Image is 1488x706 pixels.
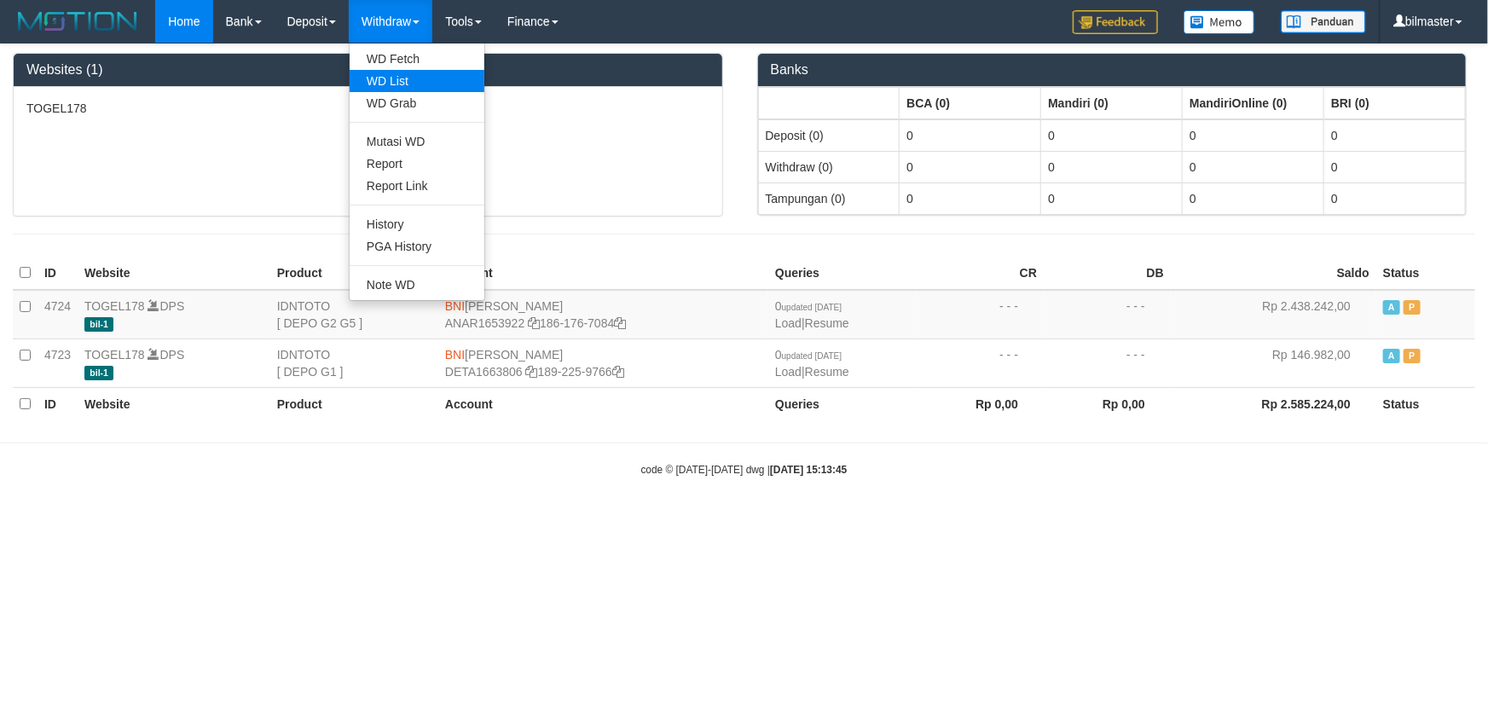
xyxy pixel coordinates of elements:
[775,299,849,330] span: |
[350,70,484,92] a: WD List
[782,351,842,361] span: updated [DATE]
[445,365,523,379] a: DETA1663806
[270,257,438,290] th: Product
[1184,10,1255,34] img: Button%20Memo.svg
[1183,182,1324,214] td: 0
[775,316,802,330] a: Load
[1044,290,1171,339] td: - - -
[38,290,78,339] td: 4724
[1044,257,1171,290] th: DB
[445,316,524,330] a: ANAR1653922
[13,9,142,34] img: MOTION_logo.png
[1171,339,1376,387] td: Rp 146.982,00
[1183,87,1324,119] th: Group: activate to sort column ascending
[438,290,768,339] td: [PERSON_NAME] 186-176-7084
[900,182,1041,214] td: 0
[350,213,484,235] a: History
[775,365,802,379] a: Load
[1281,10,1366,33] img: panduan.png
[438,339,768,387] td: [PERSON_NAME] 189-225-9766
[770,464,847,476] strong: [DATE] 15:13:45
[350,130,484,153] a: Mutasi WD
[350,175,484,197] a: Report Link
[1183,151,1324,182] td: 0
[84,366,113,380] span: bil-1
[84,317,113,332] span: bil-1
[1171,387,1376,420] th: Rp 2.585.224,00
[775,348,842,362] span: 0
[38,339,78,387] td: 4723
[438,387,768,420] th: Account
[1041,182,1183,214] td: 0
[900,87,1041,119] th: Group: activate to sort column ascending
[758,87,900,119] th: Group: activate to sort column ascending
[1324,119,1466,152] td: 0
[78,387,270,420] th: Website
[917,257,1044,290] th: CR
[38,387,78,420] th: ID
[614,316,626,330] a: Copy 1861767084 to clipboard
[1183,119,1324,152] td: 0
[528,316,540,330] a: Copy ANAR1653922 to clipboard
[758,182,900,214] td: Tampungan (0)
[917,339,1044,387] td: - - -
[1383,300,1400,315] span: Active
[768,257,917,290] th: Queries
[1073,10,1158,34] img: Feedback.jpg
[782,303,842,312] span: updated [DATE]
[917,387,1044,420] th: Rp 0,00
[771,62,1454,78] h3: Banks
[1404,300,1421,315] span: Paused
[775,299,842,313] span: 0
[445,299,465,313] span: BNI
[900,119,1041,152] td: 0
[1383,349,1400,363] span: Active
[84,299,145,313] a: TOGEL178
[758,151,900,182] td: Withdraw (0)
[438,257,768,290] th: Account
[84,348,145,362] a: TOGEL178
[1324,182,1466,214] td: 0
[612,365,624,379] a: Copy 1892259766 to clipboard
[900,151,1041,182] td: 0
[78,257,270,290] th: Website
[1044,339,1171,387] td: - - -
[1044,387,1171,420] th: Rp 0,00
[350,153,484,175] a: Report
[78,339,270,387] td: DPS
[350,235,484,258] a: PGA History
[775,348,849,379] span: |
[805,365,849,379] a: Resume
[38,257,78,290] th: ID
[917,290,1044,339] td: - - -
[1376,387,1475,420] th: Status
[1324,87,1466,119] th: Group: activate to sort column ascending
[805,316,849,330] a: Resume
[78,290,270,339] td: DPS
[26,62,709,78] h3: Websites (1)
[270,387,438,420] th: Product
[350,92,484,114] a: WD Grab
[1376,257,1475,290] th: Status
[350,274,484,296] a: Note WD
[758,119,900,152] td: Deposit (0)
[526,365,538,379] a: Copy DETA1663806 to clipboard
[768,387,917,420] th: Queries
[1404,349,1421,363] span: Paused
[350,48,484,70] a: WD Fetch
[1171,257,1376,290] th: Saldo
[270,290,438,339] td: IDNTOTO [ DEPO G2 G5 ]
[270,339,438,387] td: IDNTOTO [ DEPO G1 ]
[1324,151,1466,182] td: 0
[1041,151,1183,182] td: 0
[1041,119,1183,152] td: 0
[1041,87,1183,119] th: Group: activate to sort column ascending
[641,464,848,476] small: code © [DATE]-[DATE] dwg |
[1171,290,1376,339] td: Rp 2.438.242,00
[445,348,465,362] span: BNI
[26,100,709,117] p: TOGEL178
